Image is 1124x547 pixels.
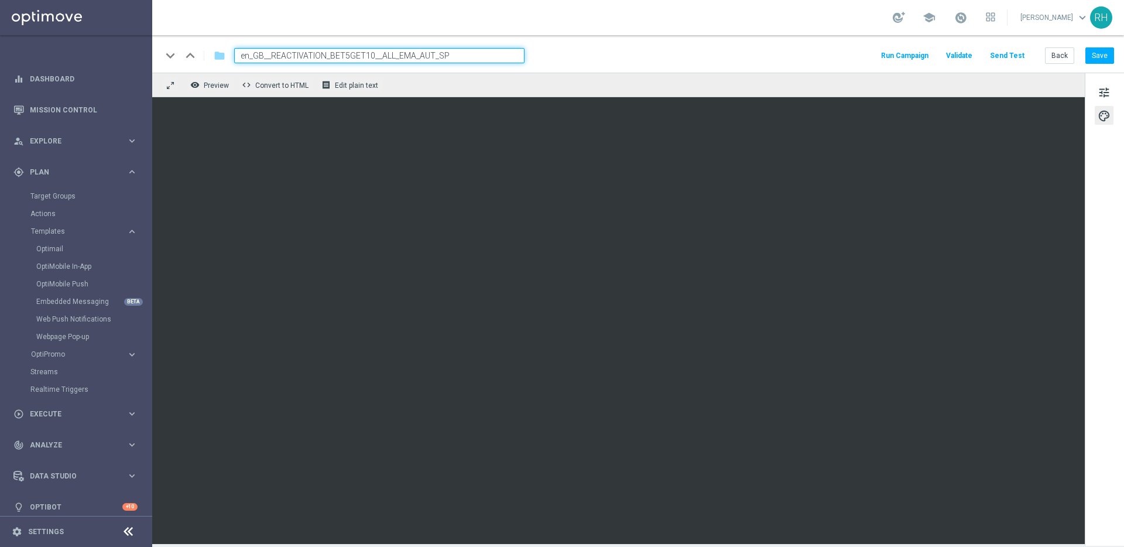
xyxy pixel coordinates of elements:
button: Run Campaign [879,48,930,64]
span: Analyze [30,442,126,449]
button: Data Studio keyboard_arrow_right [13,471,138,481]
i: folder [214,49,225,63]
button: receipt Edit plain text [318,77,383,93]
div: Embedded Messaging [36,293,151,310]
div: Explore [13,136,126,146]
a: Mission Control [30,94,138,125]
a: Settings [28,528,64,535]
span: Execute [30,411,126,418]
span: tune [1098,85,1111,100]
a: Dashboard [30,63,138,94]
button: Send Test [988,48,1026,64]
i: keyboard_arrow_right [126,349,138,360]
div: OptiMobile In-App [36,258,151,275]
a: OptiMobile In-App [36,262,122,271]
button: folder [213,46,227,65]
div: Streams [30,363,151,381]
a: Target Groups [30,192,122,201]
span: code [242,80,251,90]
span: palette [1098,108,1111,124]
a: Web Push Notifications [36,314,122,324]
a: OptiMobile Push [36,279,122,289]
div: OptiMobile Push [36,275,151,293]
div: Actions [30,205,151,223]
i: keyboard_arrow_right [126,135,138,146]
i: keyboard_arrow_right [126,166,138,177]
span: keyboard_arrow_down [1076,11,1089,24]
a: Realtime Triggers [30,385,122,394]
button: palette [1095,106,1113,125]
i: gps_fixed [13,167,24,177]
i: lightbulb [13,502,24,512]
a: Embedded Messaging [36,297,122,306]
div: Web Push Notifications [36,310,151,328]
div: Plan [13,167,126,177]
button: remove_red_eye Preview [187,77,234,93]
span: Preview [204,81,229,90]
div: Webpage Pop-up [36,328,151,346]
div: RH [1090,6,1112,29]
button: Mission Control [13,105,138,115]
div: Optimail [36,240,151,258]
i: keyboard_arrow_right [126,439,138,450]
a: [PERSON_NAME]keyboard_arrow_down [1019,9,1090,26]
span: Edit plain text [335,81,378,90]
input: Enter a unique template name [234,48,525,63]
i: play_circle_outline [13,409,24,419]
button: Back [1045,47,1074,64]
button: lightbulb Optibot +10 [13,502,138,512]
a: Webpage Pop-up [36,332,122,341]
div: equalizer Dashboard [13,74,138,84]
button: Validate [944,48,974,64]
i: keyboard_arrow_right [126,226,138,237]
button: play_circle_outline Execute keyboard_arrow_right [13,409,138,419]
div: OptiPromo [30,346,151,363]
div: Mission Control [13,94,138,125]
i: keyboard_arrow_right [126,470,138,481]
div: Target Groups [30,187,151,205]
a: Optimail [36,244,122,254]
a: Streams [30,367,122,377]
span: Data Studio [30,473,126,480]
div: Realtime Triggers [30,381,151,398]
span: Validate [946,52,972,60]
button: track_changes Analyze keyboard_arrow_right [13,440,138,450]
span: Convert to HTML [255,81,309,90]
i: person_search [13,136,24,146]
button: person_search Explore keyboard_arrow_right [13,136,138,146]
i: receipt [321,80,331,90]
button: code Convert to HTML [239,77,314,93]
div: Execute [13,409,126,419]
div: BETA [124,298,143,306]
i: settings [12,527,22,537]
i: equalizer [13,74,24,84]
span: school [923,11,935,24]
button: Templates keyboard_arrow_right [30,227,138,236]
i: keyboard_arrow_right [126,408,138,419]
button: tune [1095,83,1113,101]
button: Save [1085,47,1114,64]
span: Templates [31,228,115,235]
button: OptiPromo keyboard_arrow_right [30,350,138,359]
div: Templates [30,223,151,346]
i: remove_red_eye [190,80,200,90]
span: Plan [30,169,126,176]
button: gps_fixed Plan keyboard_arrow_right [13,167,138,177]
div: OptiPromo [31,351,126,358]
div: Templates [31,228,126,235]
div: Dashboard [13,63,138,94]
div: Data Studio [13,471,126,481]
span: Explore [30,138,126,145]
div: Optibot [13,491,138,522]
a: Actions [30,209,122,218]
div: Analyze [13,440,126,450]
